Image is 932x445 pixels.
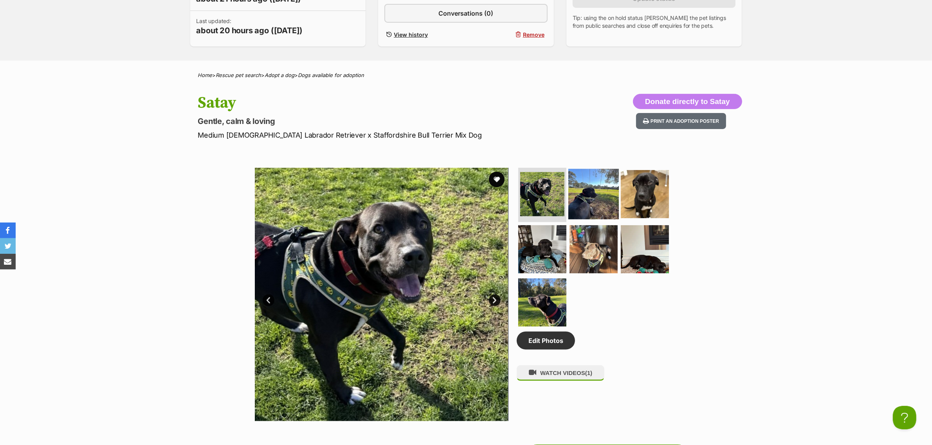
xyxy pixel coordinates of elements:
[573,14,736,30] p: Tip: using the on hold status [PERSON_NAME] the pet listings from public searches and close off e...
[523,31,544,39] span: Remove
[570,225,618,273] img: Photo of Satay
[585,370,592,376] span: (1)
[517,332,575,350] a: Edit Photos
[198,130,529,140] p: Medium [DEMOGRAPHIC_DATA] Labrador Retriever x Staffordshire Bull Terrier Mix Dog
[384,4,548,23] a: Conversations (0)
[633,94,742,109] button: Donate directly to Satay
[198,116,529,127] p: Gentle, calm & loving
[263,294,274,306] a: Prev
[489,294,501,306] a: Next
[517,365,604,380] button: WATCH VIDEOS(1)
[198,94,529,112] h1: Satay
[178,72,754,78] div: > > >
[196,25,303,36] span: about 20 hours ago ([DATE])
[216,72,261,78] a: Rescue pet search
[198,72,213,78] a: Home
[298,72,364,78] a: Dogs available for adoption
[255,168,508,421] img: Photo of Satay
[508,168,762,421] img: Photo of Satay
[394,31,428,39] span: View history
[518,278,566,327] img: Photo of Satay
[621,170,669,218] img: Photo of Satay
[469,29,547,40] button: Remove
[196,17,303,36] p: Last updated:
[621,225,669,273] img: Photo of Satay
[489,172,505,187] button: favourite
[265,72,295,78] a: Adopt a dog
[518,225,566,273] img: Photo of Satay
[893,406,916,429] iframe: Help Scout Beacon - Open
[636,113,726,129] button: Print an adoption poster
[438,9,493,18] span: Conversations (0)
[520,172,564,216] img: Photo of Satay
[384,29,463,40] a: View history
[568,169,619,219] img: Photo of Satay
